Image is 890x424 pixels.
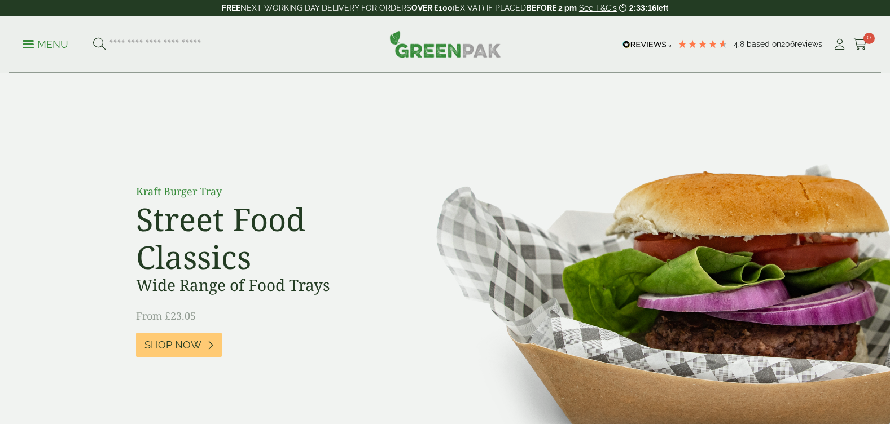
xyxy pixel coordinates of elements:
[853,39,867,50] i: Cart
[629,3,656,12] span: 2:33:16
[222,3,240,12] strong: FREE
[853,36,867,53] a: 0
[136,276,390,295] h3: Wide Range of Food Trays
[677,39,728,49] div: 4.79 Stars
[747,39,781,48] span: Based on
[411,3,453,12] strong: OVER £100
[136,333,222,357] a: Shop Now
[863,33,875,44] span: 0
[23,38,68,49] a: Menu
[579,3,617,12] a: See T&C's
[734,39,747,48] span: 4.8
[136,200,390,276] h2: Street Food Classics
[144,339,201,351] span: Shop Now
[526,3,577,12] strong: BEFORE 2 pm
[781,39,795,48] span: 206
[23,38,68,51] p: Menu
[136,309,196,323] span: From £23.05
[622,41,672,48] img: REVIEWS.io
[832,39,847,50] i: My Account
[136,184,390,199] p: Kraft Burger Tray
[795,39,822,48] span: reviews
[389,30,501,58] img: GreenPak Supplies
[656,3,668,12] span: left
